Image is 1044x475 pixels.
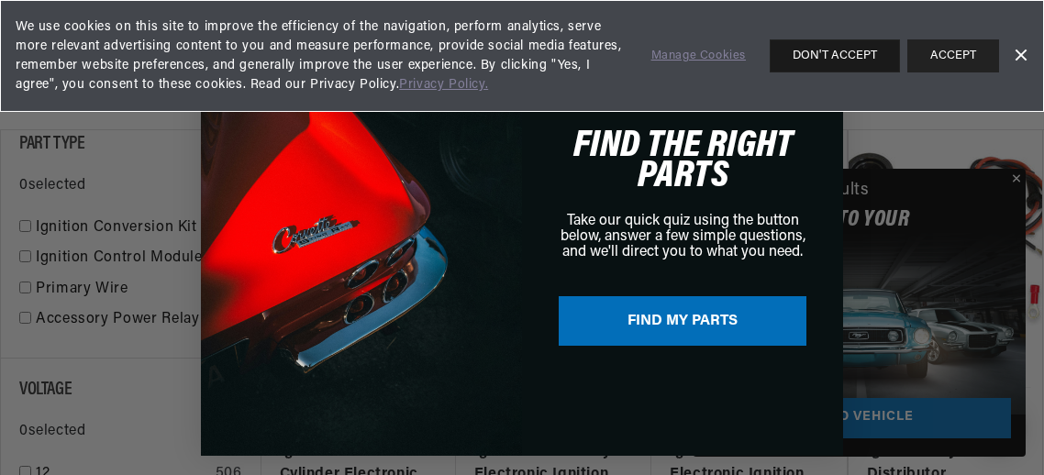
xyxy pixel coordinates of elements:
[573,127,793,196] span: FIND THE RIGHT PARTS
[16,17,626,94] span: We use cookies on this site to improve the efficiency of the navigation, perform analytics, serve...
[651,47,746,66] a: Manage Cookies
[399,78,488,92] a: Privacy Policy.
[559,296,806,346] button: FIND MY PARTS
[201,20,522,456] img: 84a38657-11e4-4279-99e0-6f2216139a28.png
[770,39,900,72] button: DON'T ACCEPT
[907,39,999,72] button: ACCEPT
[1006,42,1034,70] a: Dismiss Banner
[561,214,805,260] span: Take our quick quiz using the button below, answer a few simple questions, and we'll direct you t...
